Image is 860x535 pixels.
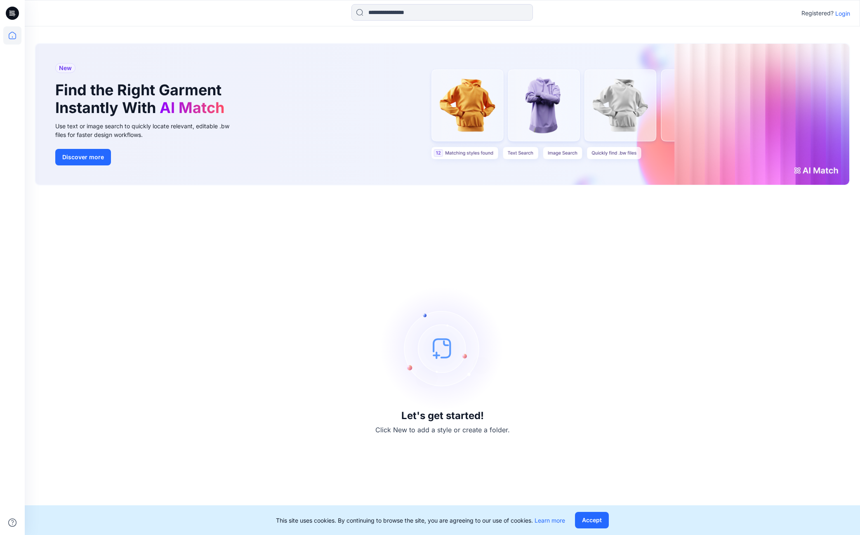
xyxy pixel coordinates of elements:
span: AI Match [160,99,224,117]
span: New [59,63,72,73]
p: Registered? [801,8,834,18]
h1: Find the Right Garment Instantly With [55,81,229,117]
div: Use text or image search to quickly locate relevant, editable .bw files for faster design workflows. [55,122,241,139]
img: empty-state-image.svg [381,286,504,410]
button: Accept [575,512,609,528]
h3: Let's get started! [401,410,484,422]
a: Learn more [535,517,565,524]
p: Login [835,9,850,18]
p: Click New to add a style or create a folder. [375,425,510,435]
p: This site uses cookies. By continuing to browse the site, you are agreeing to our use of cookies. [276,516,565,525]
button: Discover more [55,149,111,165]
